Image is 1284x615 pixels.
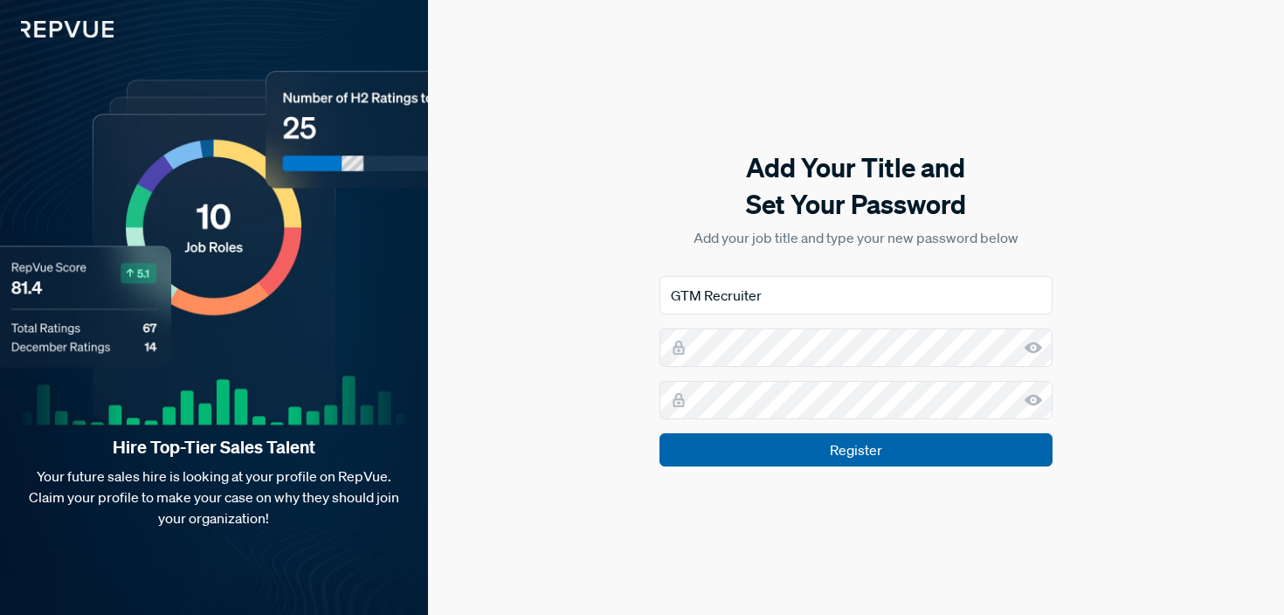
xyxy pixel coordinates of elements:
[659,276,1053,314] input: Job Title
[659,433,1053,466] input: Register
[28,436,400,459] strong: Hire Top-Tier Sales Talent
[28,466,400,529] p: Your future sales hire is looking at your profile on RepVue. Claim your profile to make your case...
[659,149,1053,223] h5: Add Your Title and Set Your Password
[659,227,1053,248] p: Add your job title and type your new password below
